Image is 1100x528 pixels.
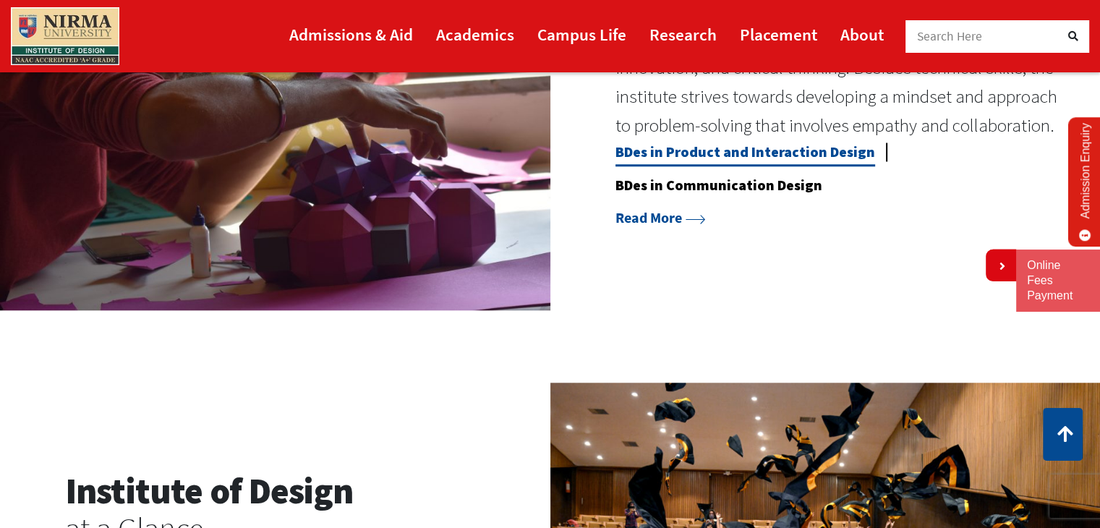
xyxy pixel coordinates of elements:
a: Academics [436,18,514,51]
h2: Institute of Design [65,469,485,513]
a: Research [649,18,717,51]
img: main_logo [11,7,119,65]
a: Placement [740,18,817,51]
a: Read More [615,208,705,226]
a: Admissions & Aid [289,18,413,51]
span: Search Here [917,28,983,44]
a: BDes in Communication Design [615,176,822,200]
p: The academic environment at the institute fosters creativity, innovation, and critical thinking. ... [615,25,1065,140]
a: BDes in Product and Interaction Design [615,142,875,166]
a: About [840,18,884,51]
a: Campus Life [537,18,626,51]
a: Online Fees Payment [1027,258,1089,303]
